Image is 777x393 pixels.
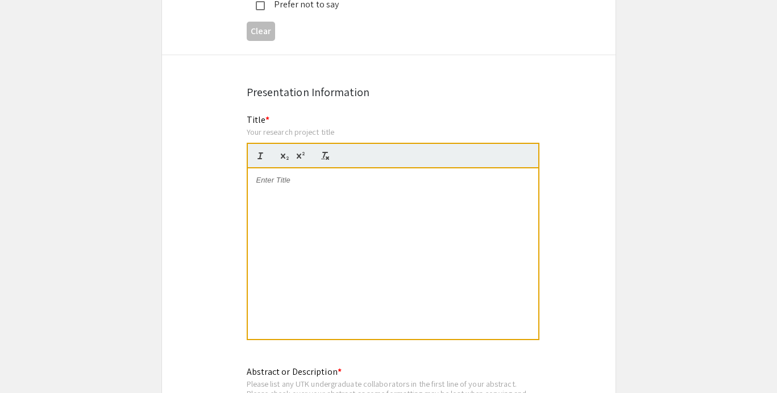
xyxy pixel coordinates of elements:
mat-label: Abstract or Description [247,366,342,378]
div: Your research project title [247,127,539,137]
mat-label: Title [247,114,270,126]
iframe: Chat [9,342,48,384]
button: Clear [247,22,275,40]
div: Presentation Information [247,84,531,101]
